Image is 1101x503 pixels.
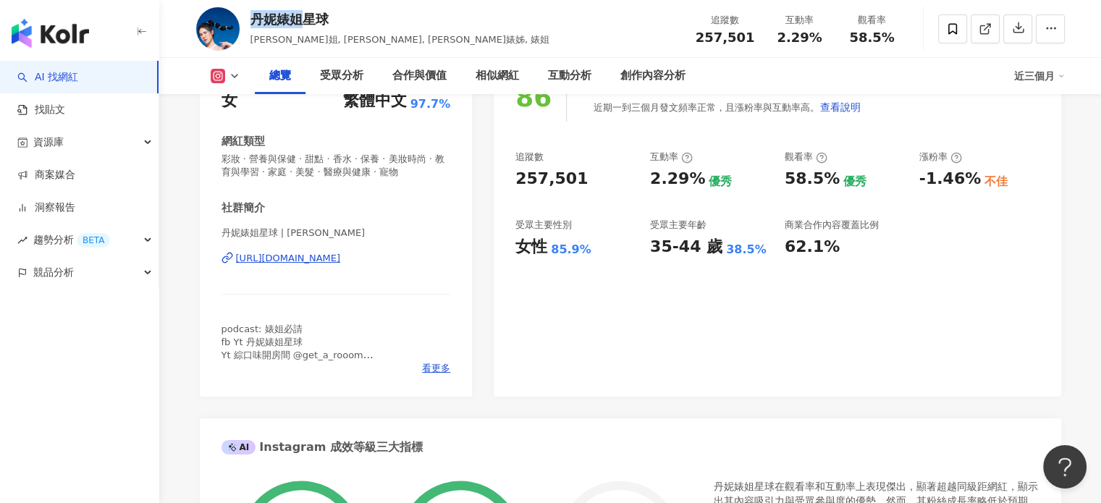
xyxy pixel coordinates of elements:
div: 女 [222,90,237,112]
a: searchAI 找網紅 [17,70,78,85]
div: 86 [515,83,552,112]
div: 相似網紅 [476,67,519,85]
span: 查看說明 [820,101,861,113]
div: 互動分析 [548,67,591,85]
div: 近三個月 [1014,64,1065,88]
div: 不佳 [984,174,1008,190]
div: 互動率 [650,151,693,164]
span: 58.5% [849,30,894,45]
span: podcast: 婊姐必請 fb Yt 丹妮婊姐星球 Yt 綜口味開房間 @get_a_rooom 出過3本書給大家蓋泡麵 工作請 [EMAIL_ADDRESS][DOMAIN_NAME] 大帝... [222,324,417,400]
a: 洞察報告 [17,200,75,215]
div: 38.5% [726,242,767,258]
div: 受眾主要年齡 [650,219,706,232]
a: 找貼文 [17,103,65,117]
div: 合作與價值 [392,67,447,85]
div: Instagram 成效等級三大指標 [222,439,423,455]
span: 彩妝 · 營養與保健 · 甜點 · 香水 · 保養 · 美妝時尚 · 教育與學習 · 家庭 · 美髮 · 醫療與健康 · 寵物 [222,153,451,179]
div: 繁體中文 [343,90,407,112]
span: 97.7% [410,96,451,112]
a: 商案媒合 [17,168,75,182]
iframe: Help Scout Beacon - Open [1043,445,1087,489]
span: 257,501 [696,30,755,45]
div: 受眾主要性別 [515,219,572,232]
div: 257,501 [515,168,588,190]
span: 看更多 [422,362,450,375]
div: 觀看率 [845,13,900,28]
span: rise [17,235,28,245]
div: 創作內容分析 [620,67,686,85]
div: 35-44 歲 [650,236,722,258]
div: 受眾分析 [320,67,363,85]
div: 優秀 [709,174,732,190]
div: 互動率 [772,13,827,28]
div: 商業合作內容覆蓋比例 [785,219,879,232]
div: 網紅類型 [222,134,265,149]
div: 追蹤數 [696,13,755,28]
img: KOL Avatar [196,7,240,51]
button: 查看說明 [819,93,861,122]
div: 漲粉率 [919,151,962,164]
a: [URL][DOMAIN_NAME] [222,252,451,265]
div: 追蹤數 [515,151,544,164]
div: [URL][DOMAIN_NAME] [236,252,341,265]
div: 女性 [515,236,547,258]
img: logo [12,19,89,48]
div: 2.29% [650,168,705,190]
div: 85.9% [551,242,591,258]
div: 近期一到三個月發文頻率正常，且漲粉率與互動率高。 [594,93,861,122]
div: 優秀 [843,174,866,190]
div: 丹妮婊姐星球 [250,10,550,28]
div: -1.46% [919,168,981,190]
div: 總覽 [269,67,291,85]
div: BETA [77,233,110,248]
div: 58.5% [785,168,840,190]
span: 資源庫 [33,126,64,158]
div: 觀看率 [785,151,827,164]
span: 2.29% [777,30,822,45]
span: 趨勢分析 [33,224,110,256]
span: 競品分析 [33,256,74,289]
div: AI [222,440,256,455]
span: [PERSON_NAME]姐, [PERSON_NAME], [PERSON_NAME]婊姊, 婊姐 [250,34,550,45]
div: 62.1% [785,236,840,258]
div: 社群簡介 [222,200,265,216]
span: 丹妮婊姐星球 | [PERSON_NAME] [222,227,451,240]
